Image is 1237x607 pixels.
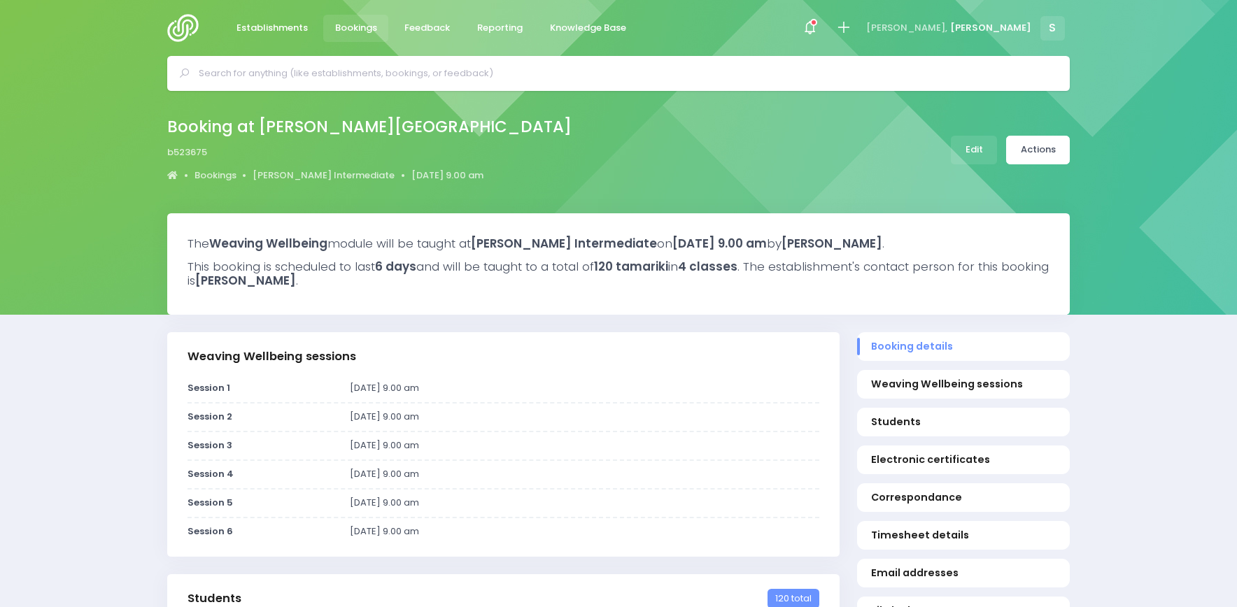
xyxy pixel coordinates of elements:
[950,21,1031,35] span: [PERSON_NAME]
[1040,16,1065,41] span: S
[857,408,1070,436] a: Students
[323,15,388,42] a: Bookings
[871,415,1056,429] span: Students
[341,496,828,510] div: [DATE] 9.00 am
[375,258,416,275] strong: 6 days
[188,259,1049,288] h3: This booking is scheduled to last and will be taught to a total of in . The establishment's conta...
[672,235,767,252] strong: [DATE] 9.00 am
[871,339,1056,354] span: Booking details
[857,521,1070,550] a: Timesheet details
[411,169,483,183] a: [DATE] 9.00 am
[188,350,356,364] h3: Weaving Wellbeing sessions
[857,370,1070,399] a: Weaving Wellbeing sessions
[188,467,234,480] strong: Session 4
[188,381,230,394] strong: Session 1
[225,15,319,42] a: Establishments
[195,169,236,183] a: Bookings
[341,381,828,395] div: [DATE] 9.00 am
[550,21,626,35] span: Knowledge Base
[236,21,308,35] span: Establishments
[857,332,1070,361] a: Booking details
[538,15,637,42] a: Knowledge Base
[209,235,327,252] strong: Weaving Wellbeing
[871,490,1056,505] span: Correspondance
[188,524,233,538] strong: Session 6
[871,377,1056,392] span: Weaving Wellbeing sessions
[594,258,668,275] strong: 120 tamariki
[188,236,1049,250] h3: The module will be taught at on by .
[404,21,450,35] span: Feedback
[782,235,882,252] strong: [PERSON_NAME]
[871,566,1056,580] span: Email addresses
[188,410,232,423] strong: Session 2
[857,445,1070,474] a: Electronic certificates
[866,21,947,35] span: [PERSON_NAME],
[951,136,997,164] a: Edit
[857,559,1070,587] a: Email addresses
[167,14,207,42] img: Logo
[167,117,572,136] h2: Booking at [PERSON_NAME][GEOGRAPHIC_DATA]
[335,21,377,35] span: Bookings
[188,496,233,509] strong: Session 5
[341,467,828,481] div: [DATE] 9.00 am
[393,15,461,42] a: Feedback
[253,169,395,183] a: [PERSON_NAME] Intermediate
[341,524,828,538] div: [DATE] 9.00 am
[199,63,1050,84] input: Search for anything (like establishments, bookings, or feedback)
[471,235,657,252] strong: [PERSON_NAME] Intermediate
[195,272,296,289] strong: [PERSON_NAME]
[871,452,1056,467] span: Electronic certificates
[341,438,828,452] div: [DATE] 9.00 am
[167,145,207,159] span: b523675
[188,438,232,452] strong: Session 3
[871,528,1056,543] span: Timesheet details
[188,592,241,606] h3: Students
[465,15,534,42] a: Reporting
[477,21,523,35] span: Reporting
[678,258,737,275] strong: 4 classes
[341,410,828,424] div: [DATE] 9.00 am
[1006,136,1070,164] a: Actions
[857,483,1070,512] a: Correspondance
